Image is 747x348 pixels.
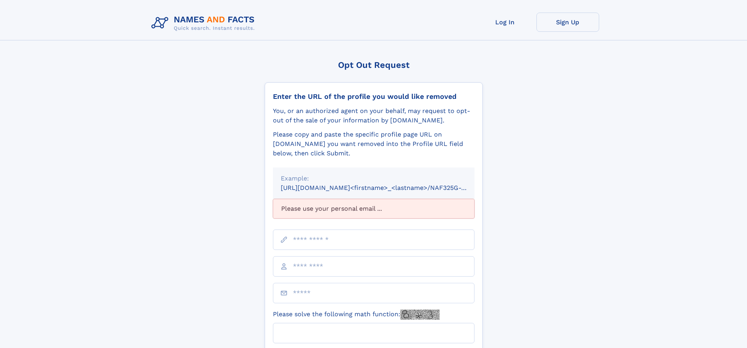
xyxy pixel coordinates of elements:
a: Log In [474,13,536,32]
small: [URL][DOMAIN_NAME]<firstname>_<lastname>/NAF325G-xxxxxxxx [281,184,489,191]
div: Please copy and paste the specific profile page URL on [DOMAIN_NAME] you want removed into the Pr... [273,130,474,158]
div: Opt Out Request [265,60,483,70]
img: Logo Names and Facts [148,13,261,34]
div: Please use your personal email ... [273,199,474,219]
div: Enter the URL of the profile you would like removed [273,92,474,101]
a: Sign Up [536,13,599,32]
label: Please solve the following math function: [273,310,440,320]
div: Example: [281,174,467,183]
div: You, or an authorized agent on your behalf, may request to opt-out of the sale of your informatio... [273,106,474,125]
